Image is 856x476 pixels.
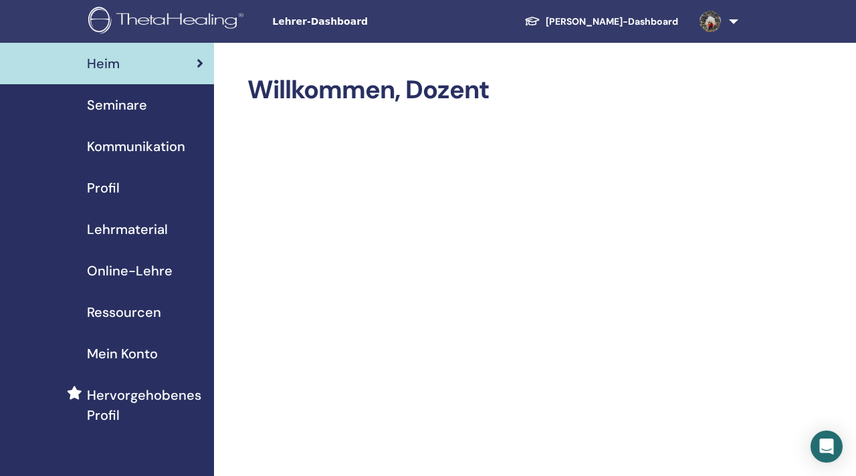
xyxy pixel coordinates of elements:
[87,53,120,74] span: Heim
[524,15,540,27] img: graduation-cap-white.svg
[87,95,147,115] span: Seminare
[700,11,721,32] img: default.jpg
[87,261,173,281] span: Online-Lehre
[87,302,161,322] span: Ressourcen
[87,344,158,364] span: Mein Konto
[87,178,120,198] span: Profil
[88,7,248,37] img: logo.png
[247,75,736,106] h2: Willkommen, Dozent
[272,15,473,29] span: Lehrer-Dashboard
[87,385,203,425] span: Hervorgehobenes Profil
[514,9,689,34] a: [PERSON_NAME]-Dashboard
[87,219,168,239] span: Lehrmaterial
[811,431,843,463] div: Open Intercom Messenger
[87,136,185,156] span: Kommunikation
